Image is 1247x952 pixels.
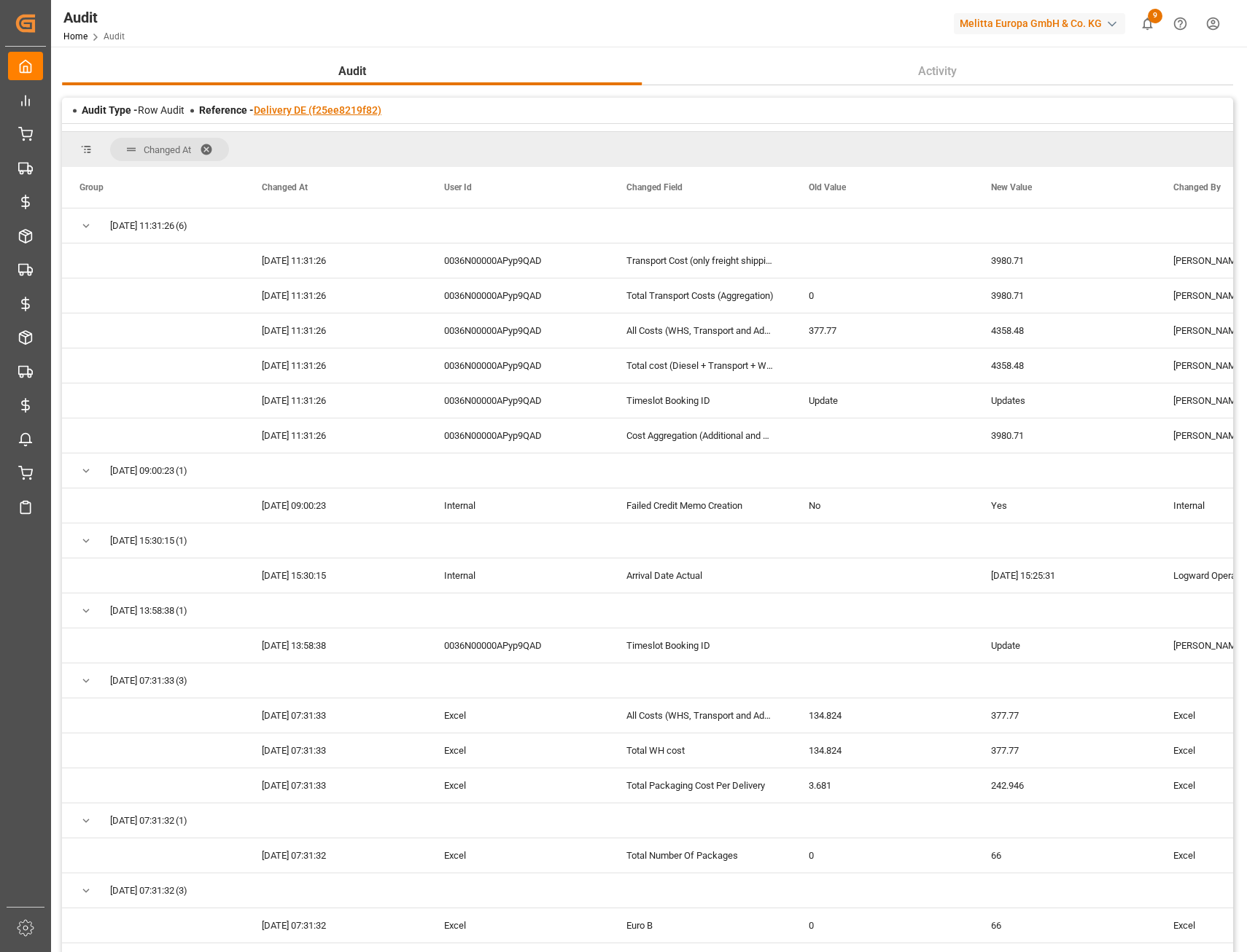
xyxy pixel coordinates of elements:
[244,348,427,383] div: [DATE] 11:31:26
[110,209,174,243] span: [DATE] 11:31:26
[82,104,138,116] span: Audit Type -
[444,182,472,192] span: User Id
[176,524,187,558] span: (1)
[609,418,791,453] div: Cost Aggregation (Additional and Transport Costs)
[63,7,125,28] div: Audit
[974,838,1156,873] div: 66
[427,488,609,523] div: Internal
[244,488,427,523] div: [DATE] 09:00:23
[427,698,609,733] div: Excel
[244,768,427,803] div: [DATE] 07:31:33
[609,733,791,768] div: Total WH cost
[176,454,187,488] span: (1)
[954,13,1125,34] div: Melitta Europa GmbH & Co. KG
[262,182,308,192] span: Changed At
[974,348,1156,383] div: 4358.48
[974,488,1156,523] div: Yes
[244,698,427,733] div: [DATE] 07:31:33
[427,418,609,453] div: 0036N00000APyp9QAD
[110,594,174,628] span: [DATE] 13:58:38
[427,628,609,663] div: 0036N00000APyp9QAD
[609,558,791,593] div: Arrival Date Actual
[427,908,609,943] div: Excel
[427,348,609,383] div: 0036N00000APyp9QAD
[954,9,1131,37] button: Melitta Europa GmbH & Co. KG
[176,804,187,838] span: (1)
[609,908,791,943] div: Euro B
[144,144,191,155] span: Changed At
[427,558,609,593] div: Internal
[110,664,174,698] span: [DATE] 07:31:33
[609,768,791,803] div: Total Packaging Cost Per Delivery
[974,418,1156,453] div: 3980.71
[1131,7,1164,40] button: show 9 new notifications
[974,698,1156,733] div: 377.77
[609,383,791,418] div: Timeslot Booking ID
[626,182,683,192] span: Changed Field
[63,31,88,42] a: Home
[427,278,609,313] div: 0036N00000APyp9QAD
[609,488,791,523] div: Failed Credit Memo Creation
[82,103,184,118] div: Row Audit
[974,768,1156,803] div: 242.946
[609,698,791,733] div: All Costs (WHS, Transport and Additional Costs)
[427,733,609,768] div: Excel
[427,313,609,348] div: 0036N00000APyp9QAD
[176,874,187,908] span: (3)
[1173,182,1221,192] span: Changed By
[110,874,174,908] span: [DATE] 07:31:32
[791,488,974,523] div: No
[609,243,791,278] div: Transport Cost (only freight shipping)
[791,383,974,418] div: Update
[609,278,791,313] div: Total Transport Costs (Aggregation)
[244,418,427,453] div: [DATE] 11:31:26
[974,243,1156,278] div: 3980.71
[791,733,974,768] div: 134.824
[427,768,609,803] div: Excel
[244,243,427,278] div: [DATE] 11:31:26
[609,838,791,873] div: Total Number Of Packages
[62,58,642,85] button: Audit
[974,908,1156,943] div: 66
[244,628,427,663] div: [DATE] 13:58:38
[333,63,372,80] span: Audit
[244,558,427,593] div: [DATE] 15:30:15
[427,243,609,278] div: 0036N00000APyp9QAD
[609,628,791,663] div: Timeslot Booking ID
[991,182,1032,192] span: New Value
[176,594,187,628] span: (1)
[79,182,104,192] span: Group
[974,278,1156,313] div: 3980.71
[974,313,1156,348] div: 4358.48
[912,63,963,80] span: Activity
[1164,7,1197,40] button: Help Center
[974,383,1156,418] div: Updates
[244,313,427,348] div: [DATE] 11:31:26
[244,838,427,873] div: [DATE] 07:31:32
[1148,9,1162,23] span: 9
[974,628,1156,663] div: Update
[642,58,1234,85] button: Activity
[791,698,974,733] div: 134.824
[974,558,1156,593] div: [DATE] 15:25:31
[809,182,846,192] span: Old Value
[791,313,974,348] div: 377.77
[791,278,974,313] div: 0
[791,838,974,873] div: 0
[427,838,609,873] div: Excel
[110,524,174,558] span: [DATE] 15:30:15
[609,313,791,348] div: All Costs (WHS, Transport and Additional Costs)
[244,278,427,313] div: [DATE] 11:31:26
[110,454,174,488] span: [DATE] 09:00:23
[176,664,187,698] span: (3)
[110,804,174,838] span: [DATE] 07:31:32
[609,348,791,383] div: Total cost (Diesel + Transport + WH)
[244,383,427,418] div: [DATE] 11:31:26
[244,733,427,768] div: [DATE] 07:31:33
[791,908,974,943] div: 0
[176,209,187,243] span: (6)
[254,104,381,116] a: Delivery DE (f25ee8219f82)
[427,383,609,418] div: 0036N00000APyp9QAD
[791,768,974,803] div: 3.681
[244,908,427,943] div: [DATE] 07:31:32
